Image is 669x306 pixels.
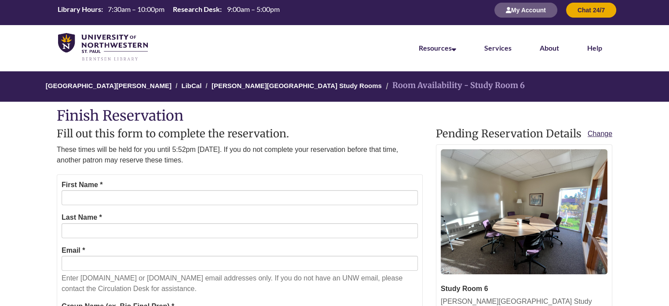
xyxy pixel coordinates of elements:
[588,128,612,140] a: Change
[181,82,201,89] a: LibCal
[384,79,525,92] li: Room Availability - Study Room 6
[57,144,423,166] p: These times will be held for you until 5:52pm [DATE]. If you do not complete your reservation bef...
[419,44,456,52] a: Resources
[227,5,280,13] span: 9:00am – 5:00pm
[587,44,602,52] a: Help
[46,82,172,89] a: [GEOGRAPHIC_DATA][PERSON_NAME]
[566,6,616,14] a: Chat 24/7
[54,4,283,16] a: Hours Today
[540,44,559,52] a: About
[108,5,165,13] span: 7:30am – 10:00pm
[169,4,223,14] th: Research Desk:
[494,6,557,14] a: My Account
[494,3,557,18] button: My Account
[57,71,612,102] nav: Breadcrumb
[441,149,607,274] img: Study Room 6
[57,128,423,140] h2: Fill out this form to complete the reservation.
[441,283,607,295] div: Study Room 6
[62,179,102,191] label: First Name *
[436,128,612,140] h2: Pending Reservation Details
[54,4,283,15] table: Hours Today
[54,4,104,14] th: Library Hours:
[566,3,616,18] button: Chat 24/7
[62,273,418,294] p: Enter [DOMAIN_NAME] or [DOMAIN_NAME] email addresses only. If you do not have an UNW email, pleas...
[57,108,612,124] h1: Finish Reservation
[62,212,102,223] label: Last Name *
[212,82,382,89] a: [PERSON_NAME][GEOGRAPHIC_DATA] Study Rooms
[484,44,512,52] a: Services
[58,33,148,62] img: UNWSP Library Logo
[62,245,85,256] label: Email *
